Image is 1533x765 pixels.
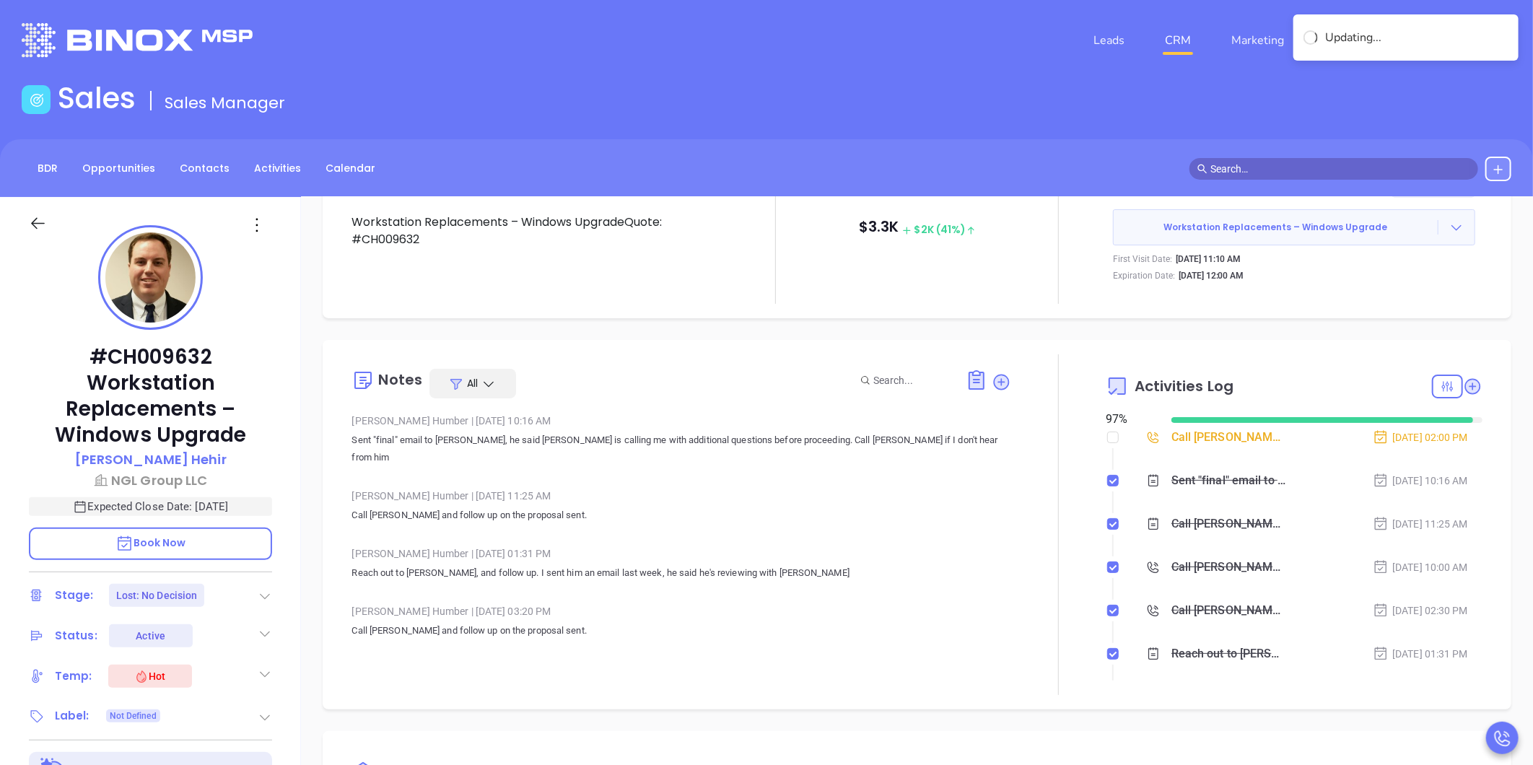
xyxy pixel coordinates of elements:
span: Sales Manager [165,92,285,114]
span: | [471,548,473,559]
div: [DATE] 10:00 AM [1373,559,1468,575]
div: [DATE] 02:00 PM [1373,429,1468,445]
div: Notes [378,372,422,387]
span: search [1197,164,1207,174]
div: Call [PERSON_NAME] proposal review - [PERSON_NAME] [1171,427,1286,448]
div: Call [PERSON_NAME] and follow up on the proposal sent. [1171,513,1286,535]
div: [DATE] 01:31 PM [1373,646,1468,662]
p: Call [PERSON_NAME] and follow up on the proposal sent. [351,507,1011,524]
div: [PERSON_NAME] Humber [DATE] 11:25 AM [351,485,1011,507]
div: Lost: No Decision [116,584,198,607]
button: Workstation Replacements – Windows Upgrade [1113,209,1475,245]
span: | [471,415,473,427]
div: 97 % [1106,411,1154,428]
span: | [471,490,473,502]
a: BDR [29,157,66,180]
a: Calendar [317,157,384,180]
span: Activities Log [1135,379,1233,393]
p: Reach out to [PERSON_NAME], and follow up. I sent him an email last week, he said he's reviewing ... [351,564,1011,582]
a: NGL Group LLC [29,471,272,490]
p: [DATE] 11:10 AM [1176,253,1241,266]
span: Workstation Replacements – Windows Upgrade [1114,221,1438,234]
a: Leads [1088,26,1130,55]
p: [DATE] 12:00 AM [1179,269,1244,282]
div: [PERSON_NAME] Humber [DATE] 03:20 PM [351,658,1011,680]
a: Contacts [171,157,238,180]
p: [PERSON_NAME] Hehir [75,450,227,469]
input: Search… [1210,161,1470,177]
p: #CH009632 Workstation Replacements – Windows Upgrade [29,344,272,448]
span: Not Defined [110,708,157,724]
span: Book Now [115,535,186,550]
input: Search... [873,372,950,388]
h1: Sales [58,81,136,115]
span: | [471,606,473,617]
span: $ 2K (41%) [902,222,975,237]
p: Expiration Date: [1113,269,1175,282]
a: Activities [245,157,310,180]
div: Hot [134,668,165,685]
p: Expected Close Date: [DATE] [29,497,272,516]
div: Temp: [55,665,92,687]
div: Sent "final" email to [PERSON_NAME], he said [PERSON_NAME] is calling me with additional question... [1171,470,1286,491]
p: $ 3.3K [859,214,976,242]
div: [PERSON_NAME] Humber [DATE] 10:16 AM [351,410,1011,432]
span: All [467,376,478,390]
div: [PERSON_NAME] Humber [DATE] 03:20 PM [351,600,1011,622]
img: logo [22,23,253,57]
div: Call [PERSON_NAME] proposal review - [PERSON_NAME] [1171,600,1286,621]
a: [PERSON_NAME] Hehir [75,450,227,471]
img: profile-user [105,232,196,323]
p: Workstation Replacements – Windows UpgradeQuote: #CH009632 [351,214,728,248]
div: Updating... [1325,29,1508,46]
div: Stage: [55,585,94,606]
div: Label: [55,705,89,727]
div: Call [PERSON_NAME] to follow up - [PERSON_NAME] [1171,556,1286,578]
div: [DATE] 02:30 PM [1373,603,1468,618]
div: [DATE] 10:16 AM [1373,473,1468,489]
div: [DATE] 11:25 AM [1373,516,1468,532]
div: Reach out to [PERSON_NAME], and follow up. I sent him an email last week, he said he's reviewing ... [1171,643,1286,665]
p: Sent "final" email to [PERSON_NAME], he said [PERSON_NAME] is calling me with additional question... [351,432,1011,466]
a: CRM [1159,26,1197,55]
p: First Visit Date: [1113,253,1172,266]
div: [PERSON_NAME] Humber [DATE] 01:31 PM [351,543,1011,564]
p: Call [PERSON_NAME] and follow up on the proposal sent. [351,622,1011,639]
div: Active [136,624,165,647]
a: Opportunities [74,157,164,180]
div: Status: [55,625,97,647]
a: Marketing [1226,26,1290,55]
